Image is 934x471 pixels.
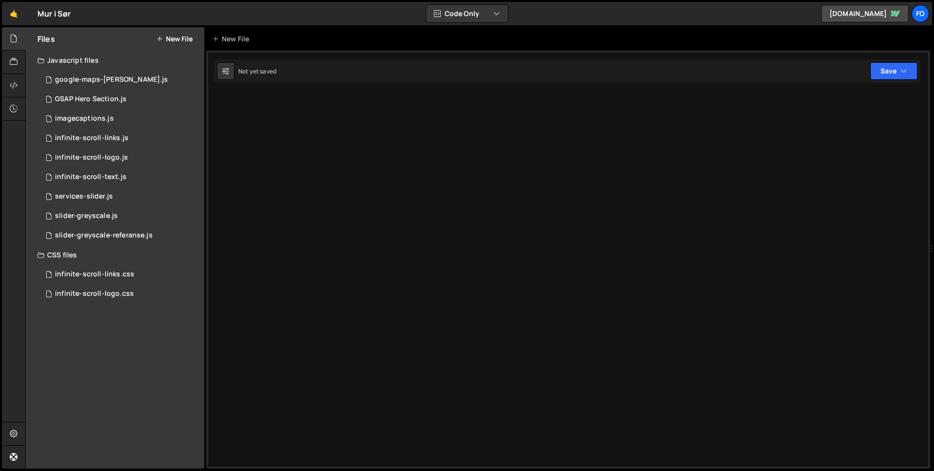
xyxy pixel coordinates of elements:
[156,35,193,43] button: New File
[37,226,204,245] div: 15856/44486.js
[55,95,126,104] div: GSAP Hero Section.js
[37,70,204,90] div: 15856/44408.js
[55,231,153,240] div: slider-greyscale-referanse.js
[55,270,134,279] div: infinite-scroll-links.css
[426,5,508,22] button: Code Only
[2,2,26,25] a: 🤙
[55,212,118,220] div: slider-greyscale.js
[55,153,128,162] div: infinite-scroll-logo.js
[912,5,929,22] a: Fo
[55,75,168,84] div: google-maps-[PERSON_NAME].js
[55,290,134,298] div: infinite-scroll-logo.css
[37,187,204,206] div: 15856/42255.js
[37,8,71,19] div: Mur i Sør
[821,5,909,22] a: [DOMAIN_NAME]
[26,245,204,265] div: CSS files
[26,51,204,70] div: Javascript files
[55,134,128,143] div: infinite-scroll-links.js
[37,167,204,187] div: 15856/42353.js
[37,284,204,304] div: 15856/44474.css
[870,62,917,80] button: Save
[55,114,114,123] div: imagecaptions.js
[37,90,204,109] div: 15856/42251.js
[37,128,204,148] div: 15856/45045.js
[37,148,204,167] div: 15856/44475.js
[55,192,113,201] div: services-slider.js
[37,206,204,226] div: 15856/42354.js
[212,34,253,44] div: New File
[37,109,204,128] div: 15856/44399.js
[37,34,55,44] h2: Files
[37,265,204,284] div: 15856/45042.css
[55,173,126,181] div: infinite-scroll-text.js
[238,67,276,75] div: Not yet saved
